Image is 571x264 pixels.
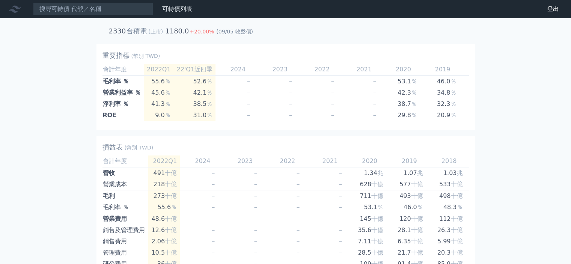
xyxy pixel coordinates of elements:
td: 38.7 [384,98,423,110]
span: 十億 [165,215,177,222]
td: 5.99 [429,236,469,247]
span: － [372,89,378,96]
span: － [337,169,344,177]
span: 22'Q1近四季 [177,66,213,73]
td: 491 [148,167,180,179]
span: － [330,112,336,119]
span: ％ [377,204,383,211]
span: － [210,181,216,188]
span: 十億 [451,181,463,188]
span: － [210,215,216,222]
span: － [337,215,344,222]
span: 十億 [165,169,177,177]
span: － [372,112,378,119]
span: － [288,112,294,119]
td: 2023 [222,155,265,167]
span: － [295,226,301,234]
td: 20.3 [429,247,469,258]
td: 628 [350,179,389,190]
td: 會計年度 [102,155,148,167]
span: ％ [165,89,171,96]
td: 32.3 [423,98,463,110]
span: 兆 [377,169,383,177]
span: ％ [450,78,456,85]
span: 十億 [165,181,177,188]
span: 十億 [371,238,383,245]
td: 2021 [307,155,350,167]
td: 6.35 [389,236,429,247]
td: 42.1 [174,87,216,98]
span: 十億 [371,192,383,199]
a: 可轉債列表 [162,5,192,12]
span: ％ [450,89,456,96]
span: － [295,215,301,222]
span: － [295,169,301,177]
td: 42.3 [384,87,423,98]
span: (幣別 TWD) [131,52,160,60]
span: ％ [206,100,212,107]
span: (上市) [148,29,163,35]
span: － [253,204,259,211]
h2: 2330 [109,26,126,36]
td: 48.6 [148,213,180,225]
td: 毛利 [102,190,148,202]
td: 12.6 [148,225,180,236]
span: － [330,100,336,107]
span: 十億 [411,192,423,199]
span: 十億 [165,192,177,199]
td: 毛利率 ％ [102,75,144,87]
span: 十億 [371,181,383,188]
span: － [337,226,344,234]
span: ％ [450,100,456,107]
span: 十億 [411,226,423,234]
td: 48.3 [429,202,469,213]
span: 2022Q1 [153,157,177,164]
span: － [295,181,301,188]
td: 1.03 [429,167,469,179]
td: 34.8 [423,87,463,98]
td: 38.5 [174,98,216,110]
td: 498 [429,190,469,202]
span: ％ [411,89,417,96]
span: ％ [450,112,456,119]
td: 45.6 [144,87,174,98]
span: － [330,89,336,96]
td: 淨利率 ％ [102,98,144,110]
span: 十億 [451,238,463,245]
td: 53.1 [384,75,423,87]
span: ％ [417,204,423,211]
td: 2021 [342,64,384,75]
span: － [295,192,301,199]
span: － [210,204,216,211]
td: 55.6 [144,75,174,87]
span: － [253,226,259,234]
span: － [288,78,294,85]
span: － [210,226,216,234]
td: 53.1 [350,202,389,213]
span: － [337,249,344,256]
td: 營業成本 [102,179,148,190]
td: 營收 [102,167,148,179]
td: 577 [389,179,429,190]
span: 十億 [371,249,383,256]
td: 37.2 [463,87,502,98]
span: － [372,78,378,85]
td: 營業費用 [102,213,148,225]
span: ％ [165,112,171,119]
td: 35.6 [350,225,389,236]
span: － [253,181,259,188]
span: － [210,249,216,256]
span: ％ [411,78,417,85]
td: 1.34 [350,167,389,179]
span: 十億 [451,226,463,234]
span: － [246,89,252,96]
td: 52.6 [174,75,216,87]
span: 兆 [417,169,423,177]
span: ％ [206,112,212,119]
td: 28.5 [350,247,389,258]
span: 十億 [451,249,463,256]
td: 29.8 [384,110,423,121]
span: ％ [206,78,212,85]
span: － [210,238,216,245]
input: 搜尋可轉債 代號／名稱 [33,3,153,15]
